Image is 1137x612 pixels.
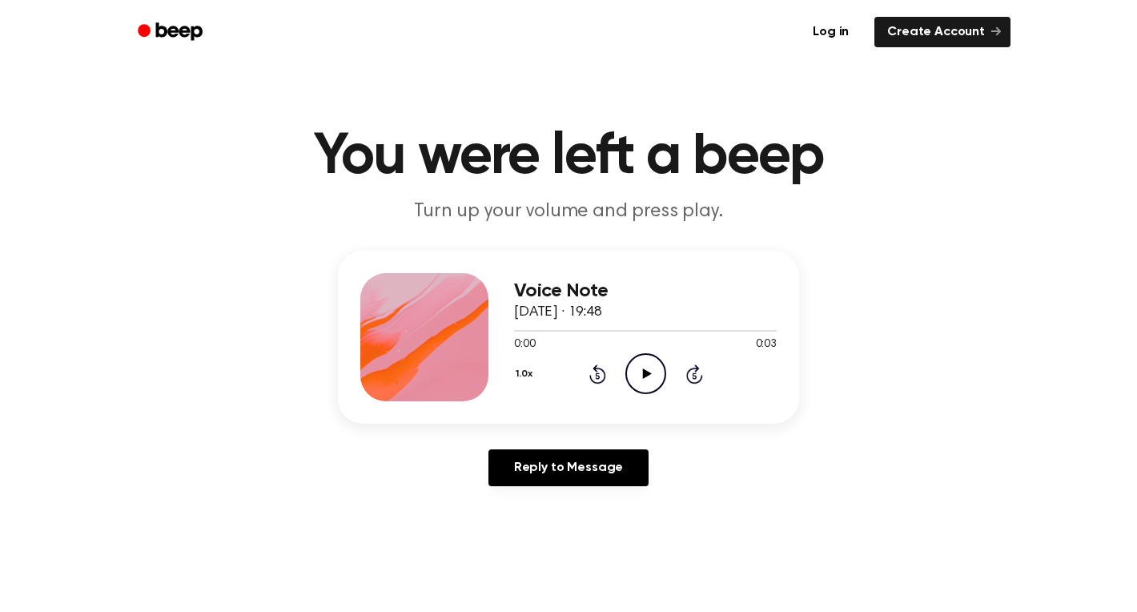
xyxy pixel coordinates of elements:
span: 0:00 [514,336,535,353]
a: Beep [127,17,217,48]
a: Log in [797,14,865,50]
button: 1.0x [514,360,538,388]
p: Turn up your volume and press play. [261,199,876,225]
a: Reply to Message [488,449,649,486]
h3: Voice Note [514,280,777,302]
a: Create Account [874,17,1010,47]
h1: You were left a beep [159,128,978,186]
span: 0:03 [756,336,777,353]
span: [DATE] · 19:48 [514,305,602,320]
